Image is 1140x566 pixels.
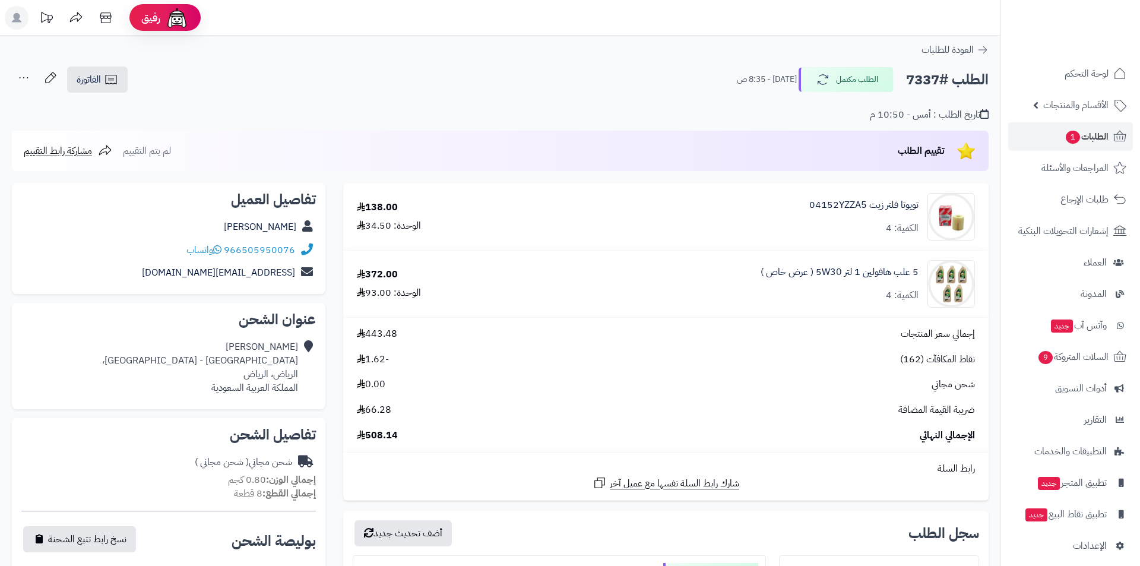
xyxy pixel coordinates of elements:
[67,67,128,93] a: الفاتورة
[195,456,292,469] div: شحن مجاني
[224,243,295,257] a: 966505950076
[1008,217,1133,245] a: إشعارات التحويلات البنكية
[1073,537,1107,554] span: الإعدادات
[1037,349,1109,365] span: السلات المتروكة
[186,243,221,257] a: واتساب
[1084,254,1107,271] span: العملاء
[1008,311,1133,340] a: وآتس آبجديد
[900,353,975,366] span: نقاط المكافآت (162)
[737,74,797,86] small: [DATE] - 8:35 ص
[31,6,61,33] a: تحديثات المنصة
[24,144,92,158] span: مشاركة رابط التقييم
[1038,351,1053,365] span: 9
[1050,317,1107,334] span: وآتس آب
[1008,280,1133,308] a: المدونة
[24,144,112,158] a: مشاركة رابط التقييم
[1065,65,1109,82] span: لوحة التحكم
[1008,59,1133,88] a: لوحة التحكم
[1024,506,1107,523] span: تطبيق نقاط البيع
[1051,320,1073,333] span: جديد
[232,534,316,548] h2: بوليصة الشحن
[761,265,919,279] a: 5 علب هافولين 1 لتر 5W30 ( عرض خاص )
[898,403,975,417] span: ضريبة القيمة المضافة
[77,72,101,87] span: الفاتورة
[920,429,975,442] span: الإجمالي النهائي
[1038,477,1060,490] span: جديد
[1041,160,1109,176] span: المراجعات والأسئلة
[357,286,421,300] div: الوحدة: 93.00
[1037,475,1107,491] span: تطبيق المتجر
[102,340,298,394] div: [PERSON_NAME] [GEOGRAPHIC_DATA] - [GEOGRAPHIC_DATA]، الرياض، الرياض المملكة العربية السعودية
[1008,500,1133,529] a: تطبيق نقاط البيعجديد
[593,476,739,491] a: شارك رابط السلة نفسها مع عميل آخر
[262,486,316,501] strong: إجمالي القطع:
[932,378,975,391] span: شحن مجاني
[357,219,421,233] div: الوحدة: 34.50
[1008,122,1133,151] a: الطلبات1
[21,312,316,327] h2: عنوان الشحن
[1008,374,1133,403] a: أدوات التسويق
[357,403,391,417] span: 66.28
[1065,128,1109,145] span: الطلبات
[141,11,160,25] span: رفيق
[921,43,974,57] span: العودة للطلبات
[195,455,249,469] span: ( شحن مجاني )
[1059,27,1129,52] img: logo-2.png
[1084,412,1107,428] span: التقارير
[357,268,398,282] div: 372.00
[1018,223,1109,239] span: إشعارات التحويلات البنكية
[21,428,316,442] h2: تفاصيل الشحن
[1008,248,1133,277] a: العملاء
[1008,343,1133,371] a: السلات المتروكة9
[1008,437,1133,466] a: التطبيقات والخدمات
[357,353,389,366] span: -1.62
[228,473,316,487] small: 0.80 كجم
[906,68,989,92] h2: الطلب #7337
[1008,469,1133,497] a: تطبيق المتجرجديد
[266,473,316,487] strong: إجمالي الوزن:
[898,144,945,158] span: تقييم الطلب
[165,6,189,30] img: ai-face.png
[886,289,919,302] div: الكمية: 4
[1034,443,1107,460] span: التطبيقات والخدمات
[921,43,989,57] a: العودة للطلبات
[1008,185,1133,214] a: طلبات الإرجاع
[1081,286,1107,302] span: المدونة
[928,193,974,241] img: A5-90x90.jpg
[901,327,975,341] span: إجمالي سعر المنتجات
[224,220,296,234] a: [PERSON_NAME]
[357,201,398,214] div: 138.00
[1008,406,1133,434] a: التقارير
[48,532,126,546] span: نسخ رابط تتبع الشحنة
[1008,532,1133,560] a: الإعدادات
[1043,97,1109,113] span: الأقسام والمنتجات
[23,526,136,552] button: نسخ رابط تتبع الشحنة
[886,222,919,235] div: الكمية: 4
[1025,508,1047,521] span: جديد
[610,477,739,491] span: شارك رابط السلة نفسها مع عميل آخر
[357,327,397,341] span: 443.48
[1066,131,1081,144] span: 1
[1055,380,1107,397] span: أدوات التسويق
[21,192,316,207] h2: تفاصيل العميل
[908,526,979,540] h3: سجل الطلب
[870,108,989,122] div: تاريخ الطلب : أمس - 10:50 م
[357,429,398,442] span: 508.14
[1008,154,1133,182] a: المراجعات والأسئلة
[357,378,385,391] span: 0.00
[809,198,919,212] a: تويوتا فلتر زيت 04152YZZA5
[928,260,974,308] img: 1695143624-Untitled%20design%20(15)-90x90.png
[354,520,452,546] button: أضف تحديث جديد
[123,144,171,158] span: لم يتم التقييم
[348,462,984,476] div: رابط السلة
[234,486,316,501] small: 8 قطعة
[142,265,295,280] a: [EMAIL_ADDRESS][DOMAIN_NAME]
[1060,191,1109,208] span: طلبات الإرجاع
[799,67,894,92] button: الطلب مكتمل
